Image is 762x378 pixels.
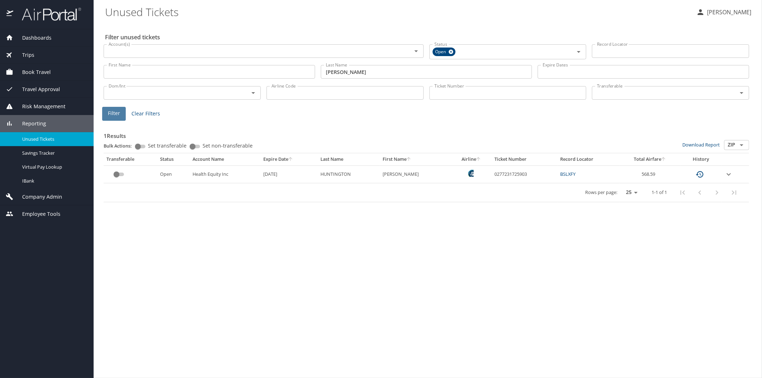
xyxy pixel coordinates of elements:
button: Open [737,140,747,150]
span: Virtual Pay Lookup [22,164,85,170]
th: Last Name [318,153,380,165]
p: [PERSON_NAME] [705,8,751,16]
img: airportal-logo.png [14,7,81,21]
th: Airline [451,153,492,165]
span: Company Admin [13,193,62,201]
th: Account Name [190,153,260,165]
th: History [681,153,722,165]
td: Open [157,165,190,183]
a: BSLXFY [560,171,576,177]
th: First Name [380,153,451,165]
img: Alaska Airlines [467,170,474,177]
select: rows per page [620,187,640,198]
a: Download Report [682,141,720,148]
span: Travel Approval [13,85,60,93]
img: icon-airportal.png [6,7,14,21]
td: [PERSON_NAME] [380,165,451,183]
span: IBank [22,178,85,184]
span: Unused Tickets [22,136,85,143]
div: Open [433,48,455,56]
button: [PERSON_NAME] [693,6,754,19]
span: Clear Filters [131,109,160,118]
td: 0277231725903 [492,165,557,183]
span: Employee Tools [13,210,60,218]
span: Dashboards [13,34,51,42]
button: Open [574,47,584,57]
button: Open [411,46,421,56]
button: sort [288,157,293,162]
p: Bulk Actions: [104,143,138,149]
td: [DATE] [260,165,318,183]
table: custom pagination table [104,153,749,202]
p: 1-1 of 1 [652,190,667,195]
p: Rows per page: [585,190,617,195]
td: Health Equity Inc [190,165,260,183]
span: Risk Management [13,103,65,110]
td: 568.59 [619,165,681,183]
button: Open [737,88,747,98]
button: sort [661,157,666,162]
span: Set non-transferable [203,143,253,148]
span: Trips [13,51,34,59]
h2: Filter unused tickets [105,31,751,43]
button: sort [476,157,481,162]
span: Filter [108,109,120,118]
button: Clear Filters [129,107,163,120]
span: Book Travel [13,68,51,76]
button: Open [248,88,258,98]
button: expand row [724,170,733,179]
span: Savings Tracker [22,150,85,156]
td: HUNTINGTON [318,165,380,183]
span: Set transferable [148,143,186,148]
span: Reporting [13,120,46,128]
button: sort [407,157,412,162]
th: Expire Date [260,153,318,165]
th: Record Locator [557,153,619,165]
th: Status [157,153,190,165]
div: Transferable [106,156,154,163]
h1: Unused Tickets [105,1,691,23]
th: Ticket Number [492,153,557,165]
th: Total Airfare [619,153,681,165]
span: Open [433,48,450,56]
h3: 1 Results [104,128,749,140]
button: Filter [102,107,126,121]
